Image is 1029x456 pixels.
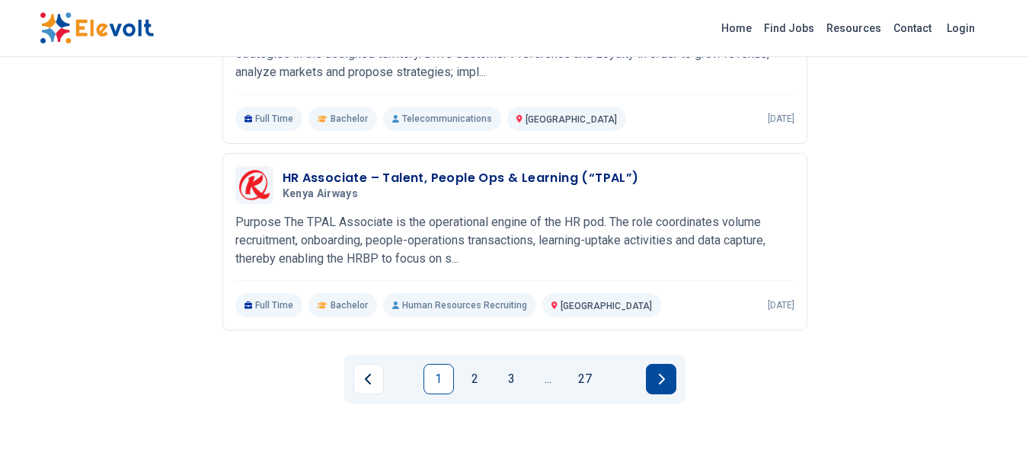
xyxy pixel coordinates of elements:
span: Bachelor [331,299,368,311]
iframe: Advertisement [832,202,990,449]
img: Elevolt [40,12,154,44]
iframe: Chat Widget [953,383,1029,456]
a: Contact [887,16,938,40]
span: Bachelor [331,113,368,125]
a: Login [938,13,984,43]
p: Full Time [235,107,303,131]
p: [DATE] [768,299,794,311]
a: Page 27 [570,364,600,394]
a: Page 3 [497,364,527,394]
img: Kenya Airways [239,170,270,200]
p: [DATE] [768,113,794,125]
a: Kenya AirwaysHR Associate – Talent, People Ops & Learning (“TPAL”)Kenya AirwaysPurpose The TPAL A... [235,166,794,317]
span: [GEOGRAPHIC_DATA] [526,114,617,125]
a: Jump forward [533,364,564,394]
p: Telecommunications [383,107,501,131]
iframe: Advertisement [40,202,198,449]
a: Next page [646,364,676,394]
a: Previous page [353,364,384,394]
a: Find Jobs [758,16,820,40]
a: Page 2 [460,364,491,394]
a: Home [715,16,758,40]
p: Purpose The TPAL Associate is the operational engine of the HR pod. The role coordinates volume r... [235,213,794,268]
ul: Pagination [353,364,676,394]
p: Human Resources Recruiting [383,293,536,317]
span: [GEOGRAPHIC_DATA] [561,301,652,311]
a: Page 1 is your current page [423,364,454,394]
span: Kenya Airways [283,187,359,201]
p: Full Time [235,293,303,317]
h3: HR Associate – Talent, People Ops & Learning (“TPAL”) [283,169,639,187]
a: Resources [820,16,887,40]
